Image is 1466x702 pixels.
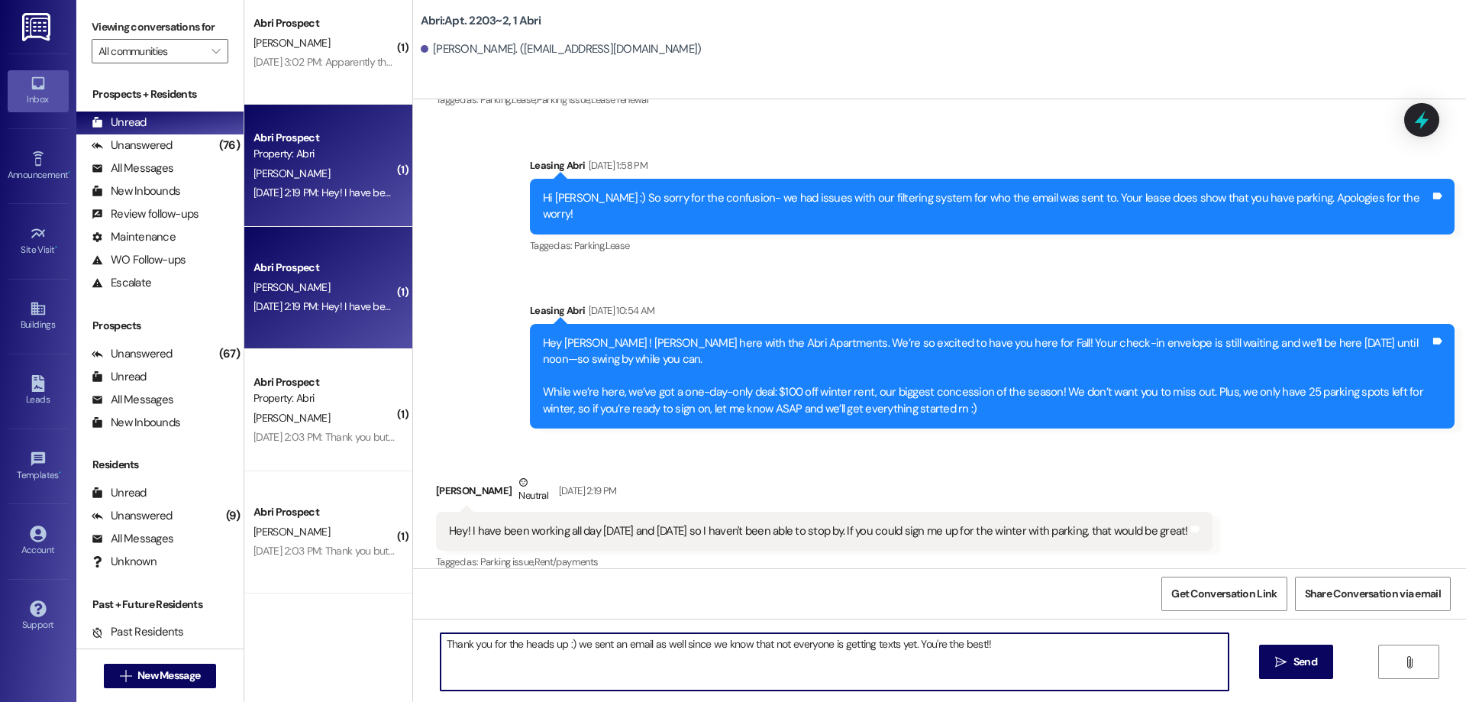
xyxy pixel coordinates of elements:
[92,229,176,245] div: Maintenance
[92,252,186,268] div: WO Follow-ups
[421,41,702,57] div: [PERSON_NAME]. ([EMAIL_ADDRESS][DOMAIN_NAME])
[1295,577,1451,611] button: Share Conversation via email
[480,555,534,568] span: Parking issue ,
[1403,656,1415,668] i: 
[68,167,70,178] span: •
[253,430,641,444] div: [DATE] 2:03 PM: Thank you but I kind of changed my mind and I am still thinking about it.
[92,531,173,547] div: All Messages
[585,157,647,173] div: [DATE] 1:58 PM
[59,467,61,478] span: •
[449,523,1188,539] div: Hey! I have been working all day [DATE] and [DATE] so I haven't been able to stop by. If you coul...
[92,392,173,408] div: All Messages
[480,93,512,106] span: Parking ,
[436,474,1213,512] div: [PERSON_NAME]
[441,633,1229,691] textarea: Thank you for the heads up :) we sent an email as well since we know that not everyone is getting...
[76,457,244,473] div: Residents
[98,39,204,63] input: All communities
[436,89,1080,111] div: Tagged as:
[92,346,173,362] div: Unanswered
[22,13,53,41] img: ResiDesk Logo
[212,45,220,57] i: 
[543,335,1430,417] div: Hey [PERSON_NAME] ! [PERSON_NAME] here with the Abri Apartments. We’re so excited to have you her...
[555,483,617,499] div: [DATE] 2:19 PM
[92,15,228,39] label: Viewing conversations for
[55,242,57,253] span: •
[605,239,630,252] span: Lease
[1259,645,1333,679] button: Send
[543,190,1430,223] div: Hi [PERSON_NAME] :) So sorry for the confusion- we had issues with our filtering system for who t...
[92,415,180,431] div: New Inbounds
[436,551,1213,573] div: Tagged as:
[253,280,330,294] span: [PERSON_NAME]
[76,597,244,613] div: Past + Future Residents
[421,13,541,29] b: Abri: Apt. 2203~2, 1 Abri
[530,235,1455,257] div: Tagged as:
[92,508,173,524] div: Unanswered
[8,521,69,562] a: Account
[222,504,244,528] div: (9)
[92,183,180,199] div: New Inbounds
[253,146,395,162] div: Property: Abri
[253,299,1009,313] div: [DATE] 2:19 PM: Hey! I have been working all day [DATE] and [DATE] so I haven't been able to stop...
[253,374,395,390] div: Abri Prospect
[1171,586,1277,602] span: Get Conversation Link
[253,390,395,406] div: Property: Abri
[253,167,330,180] span: [PERSON_NAME]
[8,70,69,112] a: Inbox
[253,260,395,276] div: Abri Prospect
[530,302,1455,324] div: Leasing Abri
[1293,654,1317,670] span: Send
[76,86,244,102] div: Prospects + Residents
[137,668,200,684] span: New Message
[512,93,537,106] span: Lease ,
[253,36,330,50] span: [PERSON_NAME]
[574,239,605,252] span: Parking ,
[92,137,173,154] div: Unanswered
[253,411,330,425] span: [PERSON_NAME]
[253,15,395,31] div: Abri Prospect
[215,342,244,366] div: (67)
[92,554,157,570] div: Unknown
[1305,586,1441,602] span: Share Conversation via email
[120,670,131,682] i: 
[92,624,184,640] div: Past Residents
[253,186,1009,199] div: [DATE] 2:19 PM: Hey! I have been working all day [DATE] and [DATE] so I haven't been able to stop...
[92,369,147,385] div: Unread
[591,93,649,106] span: Lease renewal
[92,275,151,291] div: Escalate
[8,221,69,262] a: Site Visit •
[92,485,147,501] div: Unread
[515,474,551,506] div: Neutral
[92,160,173,176] div: All Messages
[92,115,147,131] div: Unread
[534,555,599,568] span: Rent/payments
[253,55,1168,69] div: [DATE] 3:02 PM: Apparently there was a confusion with my application so I don't have an email yet...
[530,157,1455,179] div: Leasing Abri
[253,525,330,539] span: [PERSON_NAME]
[8,596,69,637] a: Support
[1161,577,1287,611] button: Get Conversation Link
[537,93,591,106] span: Parking issue ,
[8,370,69,412] a: Leads
[8,446,69,487] a: Templates •
[104,664,217,688] button: New Message
[92,206,199,222] div: Review follow-ups
[8,296,69,337] a: Buildings
[253,544,641,558] div: [DATE] 2:03 PM: Thank you but I kind of changed my mind and I am still thinking about it.
[253,504,395,520] div: Abri Prospect
[1275,656,1287,668] i: 
[76,318,244,334] div: Prospects
[215,134,244,157] div: (76)
[253,130,395,146] div: Abri Prospect
[585,302,654,319] div: [DATE] 10:54 AM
